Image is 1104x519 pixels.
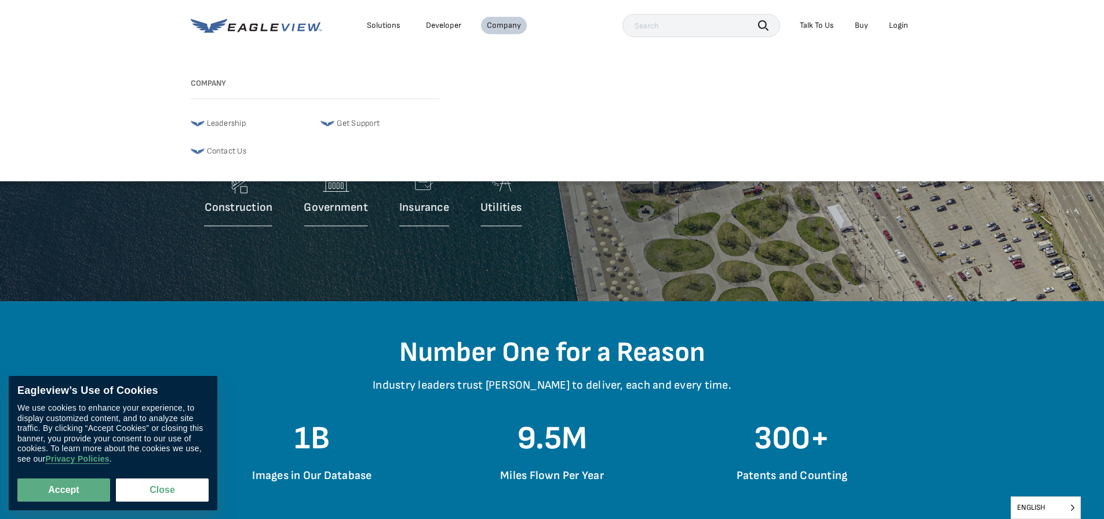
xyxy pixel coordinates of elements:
h1: 1B [213,419,411,459]
p: Industry leaders trust [PERSON_NAME] to deliver, each and every time. [213,378,891,410]
a: Get Support [320,116,439,130]
img: favicon-32x32-1.png [191,144,205,158]
aside: Language selected: English [1011,496,1081,519]
a: Buy [855,20,868,31]
h1: 9.5M [453,419,651,459]
a: Developer [426,20,461,31]
a: Contact Us [191,144,309,158]
a: Construction [205,163,273,232]
p: Government [304,200,367,215]
a: Government [304,163,367,232]
button: Close [116,478,209,502]
h2: Number One for a Reason [213,336,891,370]
h1: 300+ [693,419,891,459]
p: Utilities [480,200,522,215]
div: Solutions [367,20,400,31]
h3: Company [191,79,440,89]
span: Get Support [337,116,380,130]
div: Login [889,20,908,31]
img: favicon-32x32-1.png [320,116,334,130]
p: Miles Flown Per Year [453,469,651,483]
a: Leadership [191,116,309,130]
p: Images in Our Database [213,469,411,483]
span: Leadership [207,116,246,130]
button: Accept [17,478,110,502]
p: Insurance [399,200,449,215]
img: favicon-32x32-1.png [191,116,205,130]
div: Company [487,20,521,31]
p: Patents and Counting [693,469,891,483]
a: Privacy Policies [45,454,109,464]
div: Talk To Us [800,20,834,31]
p: Construction [205,200,273,215]
a: Insurance [399,163,449,232]
div: We use cookies to enhance your experience, to display customized content, and to analyze site tra... [17,403,209,464]
a: Utilities [480,163,522,232]
input: Search [622,14,780,37]
div: Eagleview’s Use of Cookies [17,385,209,397]
span: English [1011,497,1080,518]
span: Contact Us [207,144,246,158]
